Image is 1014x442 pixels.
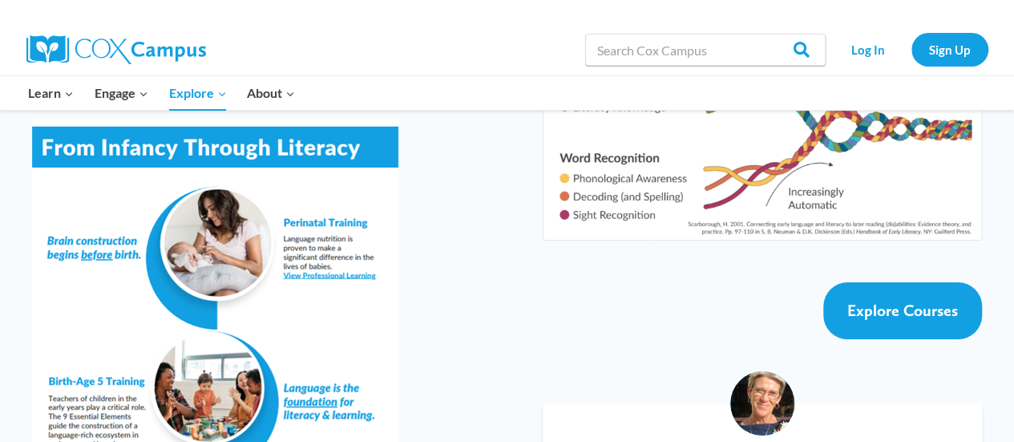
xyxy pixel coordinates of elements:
a: Log In [834,33,903,66]
button: Child menu of About [236,76,305,110]
a: Sign Up [911,33,988,66]
input: Search Cox Campus [585,34,826,66]
button: Child menu of Explore [159,76,237,110]
button: Child menu of Engage [84,76,159,110]
img: Cox Campus [26,35,206,64]
span: Explore Courses [847,301,958,320]
nav: Primary Navigation [18,76,305,110]
a: Explore Courses [823,282,982,339]
nav: Secondary Navigation [834,33,988,66]
button: Child menu of Learn [18,76,85,110]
